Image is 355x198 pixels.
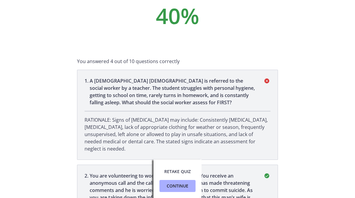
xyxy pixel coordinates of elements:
[263,77,270,84] i: incorrect
[77,5,278,26] p: 40 %
[159,166,196,178] button: Retake Quiz
[164,168,191,175] span: Retake Quiz
[263,172,270,179] i: correct
[159,180,196,192] button: Continue
[90,77,256,106] p: A [DEMOGRAPHIC_DATA] [DEMOGRAPHIC_DATA] is referred to the social worker by a teacher. The studen...
[77,58,278,65] p: You answered 4 out of 10 questions correctly
[85,116,270,152] p: RATIONALE: Signs of [MEDICAL_DATA] may include: Consistently [MEDICAL_DATA], [MEDICAL_DATA], lack...
[167,182,188,190] span: Continue
[85,77,90,106] span: 1 .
